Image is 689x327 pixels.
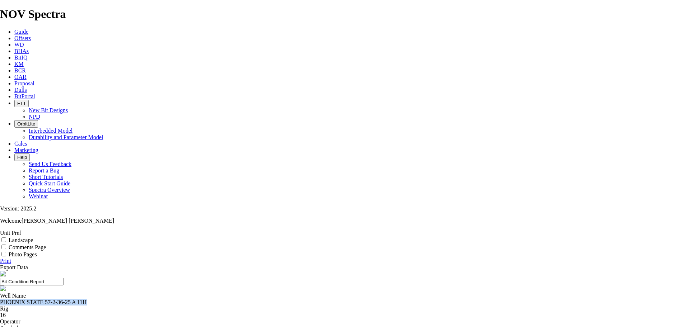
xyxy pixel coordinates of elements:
[14,100,29,107] button: FTT
[29,134,103,140] a: Durability and Parameter Model
[29,107,68,113] a: New Bit Designs
[17,121,35,127] span: OrbitLite
[29,180,70,186] a: Quick Start Guide
[29,114,40,120] a: NPD
[9,237,33,243] label: Landscape
[29,193,48,199] a: Webinar
[14,42,24,48] a: WD
[14,87,27,93] a: Dulls
[14,67,26,74] a: BCR
[29,187,70,193] a: Spectra Overview
[14,61,24,67] a: KM
[14,141,27,147] a: Calcs
[29,167,59,174] a: Report a Bug
[29,161,71,167] a: Send Us Feedback
[9,251,37,257] label: Photo Pages
[14,153,30,161] button: Help
[22,218,114,224] span: [PERSON_NAME] [PERSON_NAME]
[9,244,46,250] label: Comments Page
[14,35,31,41] a: Offsets
[29,128,72,134] a: Interbedded Model
[14,120,38,128] button: OrbitLite
[14,93,35,99] a: BitPortal
[14,29,28,35] a: Guide
[14,80,34,86] a: Proposal
[14,54,27,61] a: BitIQ
[29,174,63,180] a: Short Tutorials
[14,74,27,80] a: OAR
[14,48,29,54] a: BHAs
[17,155,27,160] span: Help
[17,101,26,106] span: FTT
[14,147,38,153] a: Marketing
